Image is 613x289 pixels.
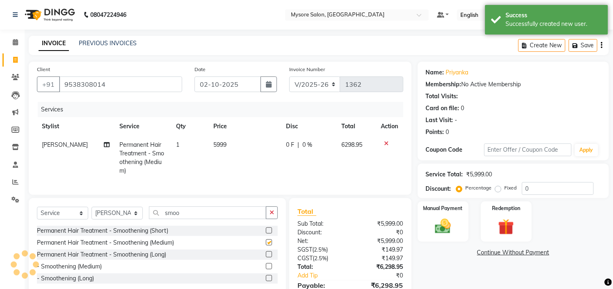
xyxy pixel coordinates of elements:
[492,205,520,212] label: Redemption
[194,66,206,73] label: Date
[21,3,77,26] img: logo
[37,227,168,235] div: Permanent Hair Treatment - Smoothening (Short)
[42,141,88,148] span: [PERSON_NAME]
[38,102,409,117] div: Services
[419,248,607,257] a: Continue Without Payment
[119,141,164,174] span: Permanent Hair Treatment - Smoothening (Medium)
[493,217,519,237] img: _gift.svg
[342,141,363,148] span: 6298.95
[423,205,463,212] label: Manual Payment
[360,271,409,280] div: ₹0
[208,117,281,136] th: Price
[350,245,409,254] div: ₹149.97
[291,237,350,245] div: Net:
[291,263,350,271] div: Total:
[446,68,469,77] a: Priyanka
[291,245,350,254] div: ( )
[426,92,458,101] div: Total Visits:
[39,36,69,51] a: INVOICE
[484,143,572,156] input: Enter Offer / Coupon Code
[90,3,126,26] b: 08047224946
[37,117,114,136] th: Stylist
[291,271,360,280] a: Add Tip
[350,237,409,245] div: ₹5,999.00
[426,146,484,154] div: Coupon Code
[426,185,451,193] div: Discount:
[505,184,517,192] label: Fixed
[505,20,602,28] div: Successfully created new user.
[114,117,171,136] th: Service
[426,116,453,125] div: Last Visit:
[350,263,409,271] div: ₹6,298.95
[350,228,409,237] div: ₹0
[337,117,376,136] th: Total
[350,254,409,263] div: ₹149.97
[37,76,60,92] button: +91
[426,170,463,179] div: Service Total:
[430,217,456,236] img: _cash.svg
[171,117,208,136] th: Qty
[461,104,464,113] div: 0
[426,80,601,89] div: No Active Membership
[291,220,350,228] div: Sub Total:
[37,66,50,73] label: Client
[37,274,94,283] div: - Smoothening (Long)
[176,141,179,148] span: 1
[518,39,565,52] button: Create New
[350,220,409,228] div: ₹5,999.00
[446,128,449,136] div: 0
[426,68,444,77] div: Name:
[289,66,325,73] label: Invoice Number
[426,128,444,136] div: Points:
[376,117,403,136] th: Action
[59,76,182,92] input: Search by Name/Mobile/Email/Code
[281,117,337,136] th: Disc
[213,141,226,148] span: 5999
[314,246,326,253] span: 2.5%
[426,104,460,113] div: Card on file:
[291,254,350,263] div: ( )
[297,207,316,216] span: Total
[466,184,492,192] label: Percentage
[286,141,294,149] span: 0 F
[79,39,137,47] a: PREVIOUS INVOICES
[467,170,492,179] div: ₹5,999.00
[297,246,312,253] span: SGST
[302,141,312,149] span: 0 %
[291,228,350,237] div: Discount:
[37,262,102,271] div: - Smoothening (Medium)
[37,238,174,247] div: Permanent Hair Treatment - Smoothening (Medium)
[149,206,266,219] input: Search or Scan
[297,254,313,262] span: CGST
[426,80,462,89] div: Membership:
[569,39,597,52] button: Save
[455,116,457,125] div: -
[314,255,327,261] span: 2.5%
[575,144,598,156] button: Apply
[297,141,299,149] span: |
[505,11,602,20] div: Success
[37,250,166,259] div: Permanent Hair Treatment - Smoothening (Long)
